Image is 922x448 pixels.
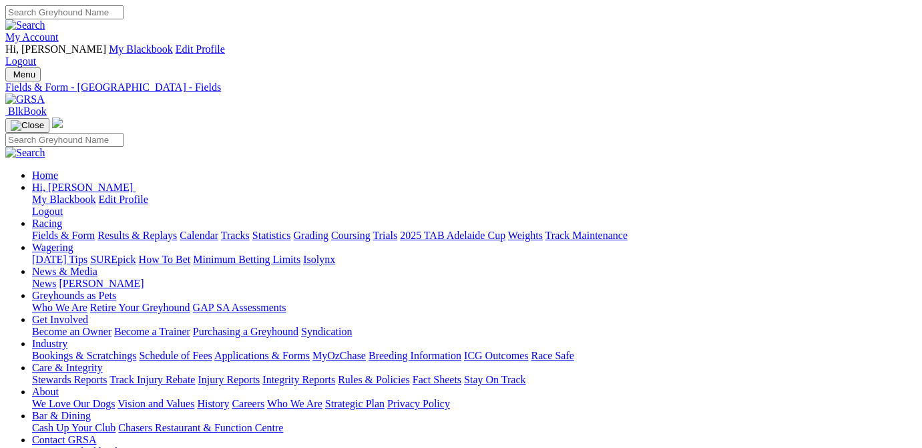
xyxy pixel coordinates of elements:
[5,31,59,43] a: My Account
[32,302,87,313] a: Who We Are
[32,254,917,266] div: Wagering
[97,230,177,241] a: Results & Replays
[464,374,525,385] a: Stay On Track
[413,374,461,385] a: Fact Sheets
[32,410,91,421] a: Bar & Dining
[373,230,397,241] a: Trials
[267,398,322,409] a: Who We Are
[32,230,95,241] a: Fields & Form
[32,302,917,314] div: Greyhounds as Pets
[294,230,328,241] a: Grading
[338,374,410,385] a: Rules & Policies
[139,254,191,265] a: How To Bet
[331,230,371,241] a: Coursing
[32,194,917,218] div: Hi, [PERSON_NAME]
[197,398,229,409] a: History
[5,5,124,19] input: Search
[32,362,103,373] a: Care & Integrity
[176,43,225,55] a: Edit Profile
[8,105,47,117] span: BlkBook
[52,118,63,128] img: logo-grsa-white.png
[32,182,133,193] span: Hi, [PERSON_NAME]
[232,398,264,409] a: Careers
[109,374,195,385] a: Track Injury Rebate
[32,206,63,217] a: Logout
[303,254,335,265] a: Isolynx
[118,398,194,409] a: Vision and Values
[32,278,56,289] a: News
[32,254,87,265] a: [DATE] Tips
[5,19,45,31] img: Search
[59,278,144,289] a: [PERSON_NAME]
[32,314,88,325] a: Get Involved
[32,230,917,242] div: Racing
[214,350,310,361] a: Applications & Forms
[32,434,96,445] a: Contact GRSA
[32,266,97,277] a: News & Media
[114,326,190,337] a: Become a Trainer
[32,242,73,253] a: Wagering
[5,118,49,133] button: Toggle navigation
[464,350,528,361] a: ICG Outcomes
[531,350,573,361] a: Race Safe
[545,230,628,241] a: Track Maintenance
[32,374,107,385] a: Stewards Reports
[369,350,461,361] a: Breeding Information
[508,230,543,241] a: Weights
[221,230,250,241] a: Tracks
[312,350,366,361] a: MyOzChase
[198,374,260,385] a: Injury Reports
[32,350,917,362] div: Industry
[301,326,352,337] a: Syndication
[118,422,283,433] a: Chasers Restaurant & Function Centre
[252,230,291,241] a: Statistics
[32,338,67,349] a: Industry
[32,422,917,434] div: Bar & Dining
[5,133,124,147] input: Search
[5,93,45,105] img: GRSA
[32,350,136,361] a: Bookings & Scratchings
[109,43,173,55] a: My Blackbook
[139,350,212,361] a: Schedule of Fees
[32,194,96,205] a: My Blackbook
[32,422,116,433] a: Cash Up Your Club
[32,182,136,193] a: Hi, [PERSON_NAME]
[193,254,300,265] a: Minimum Betting Limits
[193,326,298,337] a: Purchasing a Greyhound
[13,69,35,79] span: Menu
[325,398,385,409] a: Strategic Plan
[5,105,47,117] a: BlkBook
[32,326,917,338] div: Get Involved
[32,218,62,229] a: Racing
[5,43,106,55] span: Hi, [PERSON_NAME]
[32,278,917,290] div: News & Media
[90,254,136,265] a: SUREpick
[180,230,218,241] a: Calendar
[387,398,450,409] a: Privacy Policy
[5,81,917,93] a: Fields & Form - [GEOGRAPHIC_DATA] - Fields
[32,386,59,397] a: About
[90,302,190,313] a: Retire Your Greyhound
[5,43,917,67] div: My Account
[32,326,111,337] a: Become an Owner
[32,398,917,410] div: About
[262,374,335,385] a: Integrity Reports
[11,120,44,131] img: Close
[32,374,917,386] div: Care & Integrity
[32,170,58,181] a: Home
[5,67,41,81] button: Toggle navigation
[193,302,286,313] a: GAP SA Assessments
[32,398,115,409] a: We Love Our Dogs
[99,194,148,205] a: Edit Profile
[5,55,36,67] a: Logout
[400,230,505,241] a: 2025 TAB Adelaide Cup
[5,147,45,159] img: Search
[32,290,116,301] a: Greyhounds as Pets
